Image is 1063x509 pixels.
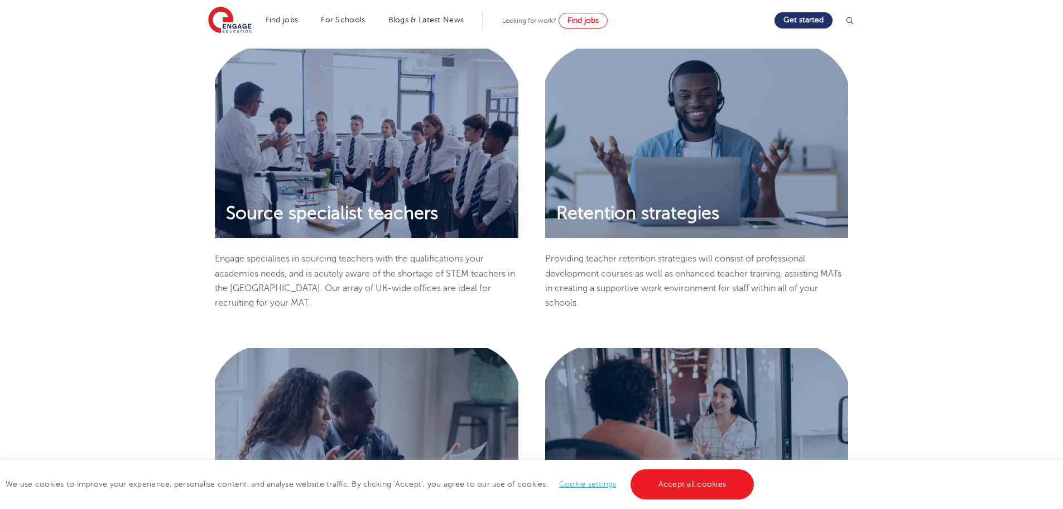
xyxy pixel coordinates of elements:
a: Accept all cookies [631,469,754,500]
a: Get started [775,12,833,28]
p: Providing teacher retention strategies will consist of professional development courses as well a... [545,251,849,310]
a: Cookie settings [559,480,617,488]
a: Blogs & Latest News [388,16,464,24]
a: Find jobs [266,16,299,24]
span: We use cookies to improve your experience, personalise content, and analyse website traffic. By c... [6,480,757,488]
img: Source specialist teachers [215,49,518,239]
span: Retention strategies [545,203,730,224]
img: Engage Education [208,7,252,35]
a: For Schools [321,16,365,24]
span: Looking for work? [502,17,556,25]
a: Find jobs [559,13,608,28]
p: Engage specialises in sourcing teachers with the qualifications your academies needs, and is acut... [215,251,518,310]
span: Find jobs [567,16,599,25]
span: Source specialist teachers [215,203,449,224]
img: Retention strategies [545,49,849,239]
